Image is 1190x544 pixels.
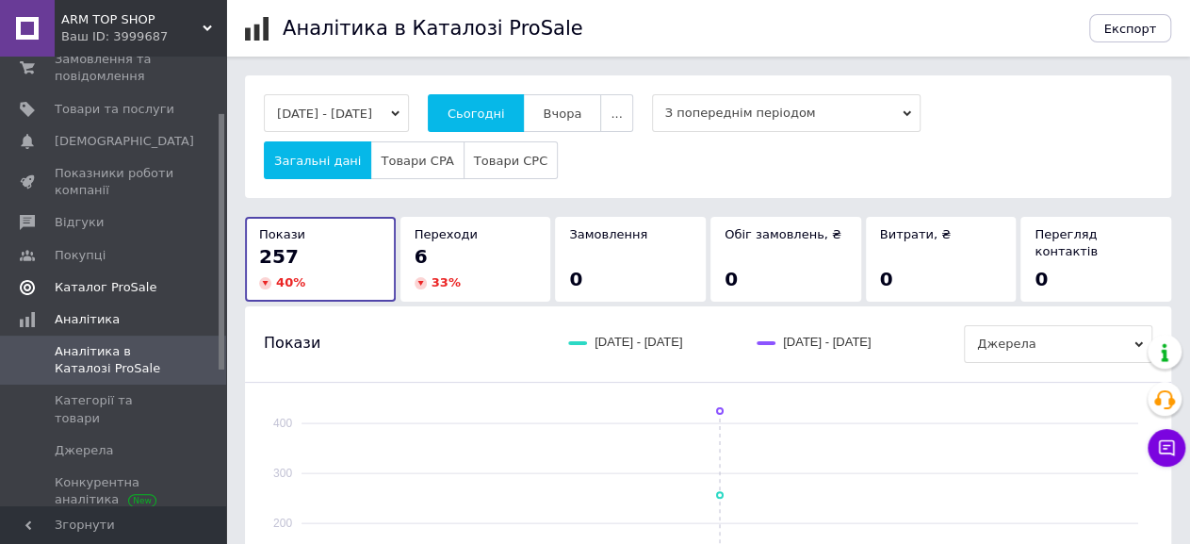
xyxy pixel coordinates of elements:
button: ... [600,94,632,132]
span: 40 % [276,275,305,289]
span: Каталог ProSale [55,279,156,296]
button: Чат з покупцем [1148,429,1185,467]
button: Товари CPC [464,141,558,179]
span: 33 % [432,275,461,289]
span: З попереднім періодом [652,94,921,132]
button: Сьогодні [428,94,525,132]
span: Перегляд контактів [1035,227,1098,258]
div: Ваш ID: 3999687 [61,28,226,45]
span: Покази [259,227,305,241]
span: ... [611,107,622,121]
span: Замовлення [569,227,647,241]
span: Показники роботи компанії [55,165,174,199]
span: Витрати, ₴ [880,227,952,241]
button: Загальні дані [264,141,371,179]
span: Загальні дані [274,154,361,168]
span: 0 [1035,268,1048,290]
text: 400 [273,417,292,430]
span: Джерела [55,442,113,459]
span: Конкурентна аналітика [55,474,174,508]
span: Покази [264,333,320,354]
span: [DEMOGRAPHIC_DATA] [55,133,194,150]
span: 0 [880,268,893,290]
button: Експорт [1089,14,1172,42]
span: 0 [569,268,582,290]
button: Товари CPA [370,141,464,179]
span: ARM TOP SHOP [61,11,203,28]
span: Товари CPC [474,154,547,168]
span: Відгуки [55,214,104,231]
span: 6 [415,245,428,268]
h1: Аналітика в Каталозі ProSale [283,17,582,40]
span: Вчора [543,107,581,121]
span: Джерела [964,325,1152,363]
span: 0 [725,268,738,290]
span: Переходи [415,227,478,241]
span: Обіг замовлень, ₴ [725,227,841,241]
span: 257 [259,245,299,268]
span: Аналітика в Каталозі ProSale [55,343,174,377]
text: 200 [273,517,292,530]
span: Аналітика [55,311,120,328]
span: Експорт [1104,22,1157,36]
button: Вчора [523,94,601,132]
span: Категорії та товари [55,392,174,426]
span: Товари та послуги [55,101,174,118]
span: Сьогодні [448,107,505,121]
span: Покупці [55,247,106,264]
span: Замовлення та повідомлення [55,51,174,85]
button: [DATE] - [DATE] [264,94,409,132]
span: Товари CPA [381,154,453,168]
text: 300 [273,467,292,480]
